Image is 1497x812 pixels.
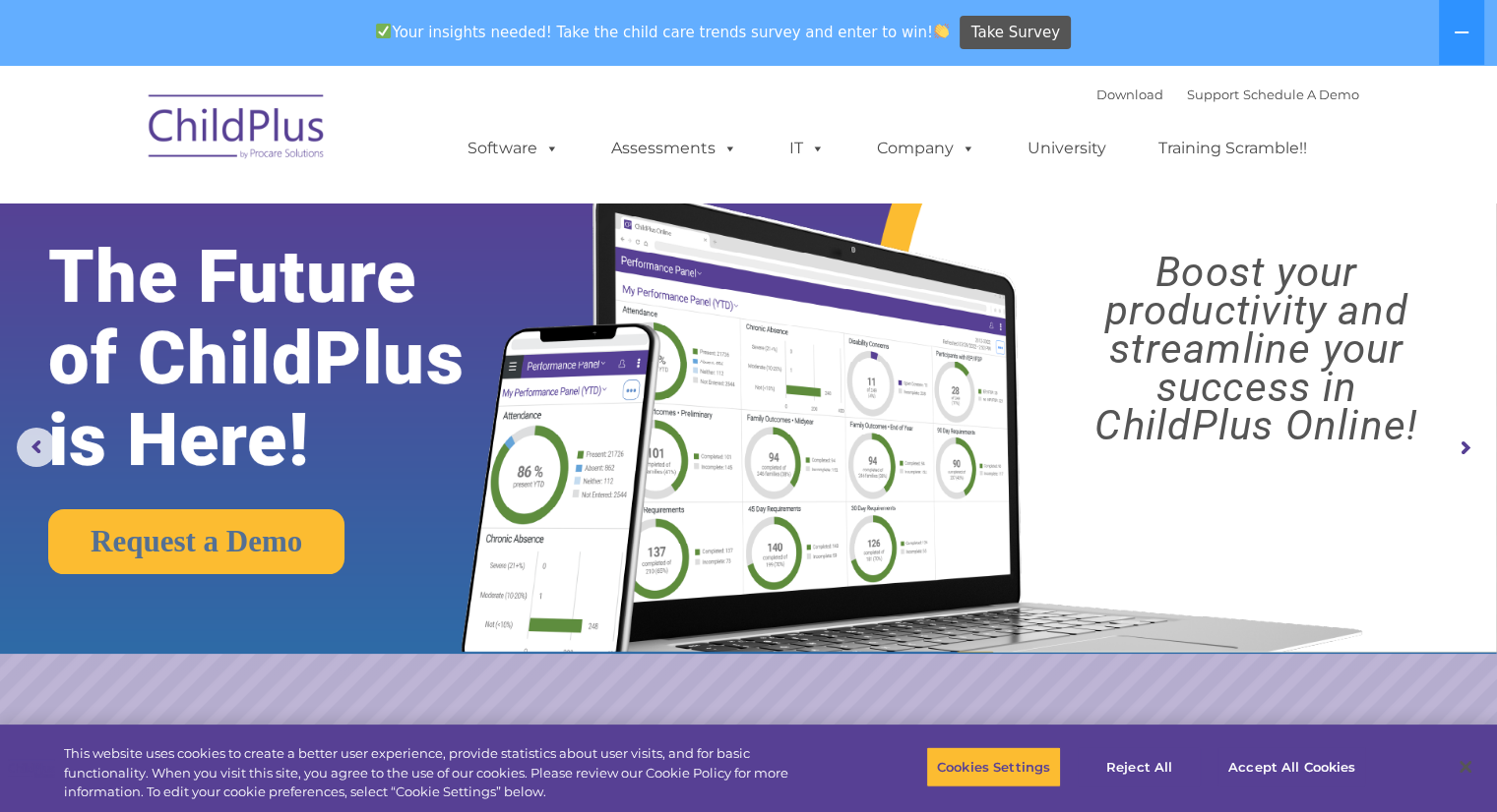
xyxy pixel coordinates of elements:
[1096,87,1163,102] a: Download
[1096,87,1359,102] font: |
[857,129,995,168] a: Company
[1187,87,1239,102] a: Support
[926,746,1061,787] button: Cookies Settings
[274,210,357,225] span: Phone number
[274,130,334,145] span: Last name
[1078,746,1201,787] button: Reject All
[376,24,391,38] img: ✅
[770,129,844,168] a: IT
[64,744,824,802] div: This website uses cookies to create a better user experience, provide statistics about user visit...
[48,509,344,574] a: Request a Demo
[1034,253,1478,444] rs-layer: Boost your productivity and streamline your success in ChildPlus Online!
[1008,129,1126,168] a: University
[1444,745,1487,788] button: Close
[1139,129,1327,168] a: Training Scramble!!
[592,129,757,168] a: Assessments
[368,13,958,51] span: Your insights needed! Take the child care trends survey and enter to win!
[1243,87,1359,102] a: Schedule A Demo
[48,236,527,481] rs-layer: The Future of ChildPlus is Here!
[960,16,1071,50] a: Take Survey
[971,16,1060,50] span: Take Survey
[139,81,336,179] img: ChildPlus by Procare Solutions
[934,24,949,38] img: 👏
[1217,746,1366,787] button: Accept All Cookies
[448,129,579,168] a: Software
